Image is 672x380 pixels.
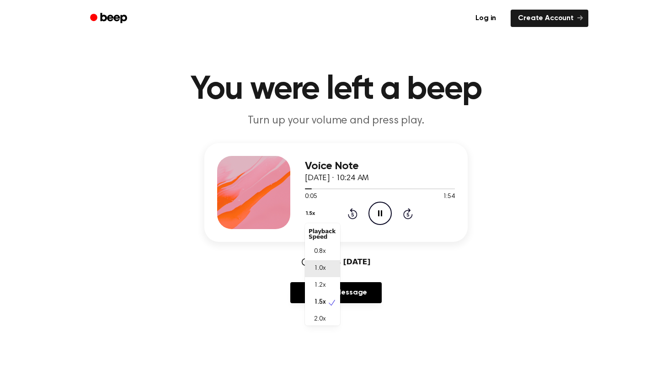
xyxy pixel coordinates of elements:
[314,281,325,290] span: 1.2x
[305,223,340,326] div: 1.5x
[314,264,325,273] span: 1.0x
[305,225,340,243] div: Playback Speed
[305,206,318,221] button: 1.5x
[314,298,325,307] span: 1.5x
[314,247,325,257] span: 0.8x
[314,315,325,324] span: 2.0x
